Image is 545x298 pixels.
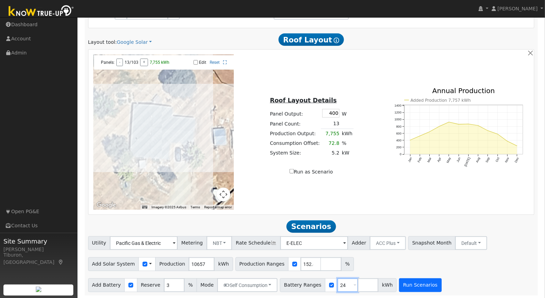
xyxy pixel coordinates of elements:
u: Roof Layout Details [270,97,337,104]
img: retrieve [36,287,41,292]
circle: onclick="" [478,125,479,126]
input: Select a Utility [110,236,178,250]
span: [PERSON_NAME] [497,6,538,11]
span: Production Ranges [235,257,289,271]
span: Mode [197,278,218,292]
button: + [140,59,148,66]
text: Added Production 7,757 kWh [411,98,471,102]
button: - [116,59,123,66]
td: Production Output: [269,129,321,139]
text: 600 [396,132,401,135]
text: Feb [417,157,422,163]
span: 13/103 [125,60,138,65]
text: 800 [396,125,401,128]
span: Site Summary [3,237,74,246]
text: Apr [437,157,442,162]
text: Jan [408,157,413,162]
td: kWh [340,129,354,139]
span: Metering [177,236,207,250]
div: [PERSON_NAME] [3,246,74,253]
button: Keyboard shortcuts [142,205,147,210]
button: Default [455,236,487,250]
td: kW [340,148,354,158]
button: Self Consumption [217,278,277,292]
circle: onclick="" [468,123,469,125]
span: Rate Schedule [232,236,281,250]
a: Open this area in Google Maps (opens a new window) [95,201,118,210]
td: Panel Count: [269,119,321,129]
a: Terms (opens in new tab) [190,205,200,209]
circle: onclick="" [497,133,499,135]
i: Show Help [334,38,339,43]
img: Google [95,201,118,210]
circle: onclick="" [488,130,489,131]
span: Utility [88,236,111,250]
label: Run as Scenario [290,168,333,176]
span: Layout tool: [88,39,117,45]
td: 13 [321,119,340,129]
span: kWh [378,278,397,292]
text: Dec [514,157,520,163]
text: 1200 [395,111,401,114]
td: 5.2 [321,148,340,158]
span: Add Battery [88,278,125,292]
td: Consumption Offset: [269,139,321,148]
button: NBT [207,236,232,250]
span: Roof Layout [279,33,344,46]
span: Add Solar System [88,257,139,271]
text: Aug [475,157,481,163]
text: [DATE] [464,157,471,167]
img: Know True-Up [5,4,77,19]
td: % [340,139,354,148]
text: Mar [427,157,432,163]
text: 1000 [395,118,401,121]
circle: onclick="" [410,139,411,141]
span: Battery Ranges [280,278,325,292]
input: Run as Scenario [290,169,294,173]
label: Edit [199,60,206,65]
circle: onclick="" [449,121,450,123]
span: 7,755 kWh [150,60,169,65]
text: Oct [495,157,500,162]
a: Map [58,259,64,265]
text: Sep [485,157,491,163]
text: Annual Production [432,87,495,95]
td: Panel Output: [269,108,321,119]
span: Scenarios [286,220,336,233]
circle: onclick="" [516,145,518,147]
button: Map camera controls [217,188,230,201]
td: System Size: [269,148,321,158]
text: May [446,157,452,163]
td: 7,755 [321,129,340,139]
button: Run Scenarios [399,278,441,292]
span: Reserve [137,278,165,292]
circle: onclick="" [439,126,440,127]
text: Nov [505,157,510,163]
input: Select a Rate Schedule [280,236,348,250]
div: Tiburon, [GEOGRAPHIC_DATA] [3,251,74,266]
text: 400 [396,139,401,142]
span: % [341,257,354,271]
span: Panels: [101,60,115,65]
a: Full Screen [223,60,227,65]
circle: onclick="" [458,123,460,125]
a: Reset [210,60,220,65]
text: 0 [400,152,401,156]
button: ACC Plus [370,236,406,250]
span: Production [155,257,189,271]
span: Snapshot Month [408,236,456,250]
span: kWh [214,257,233,271]
circle: onclick="" [507,140,508,142]
a: Report a map error [204,205,232,209]
span: Imagery ©2025 Airbus [151,205,186,209]
a: Google Solar [117,39,152,46]
td: W [340,108,354,119]
circle: onclick="" [419,135,421,137]
td: 72.8 [321,139,340,148]
text: 200 [396,146,401,149]
circle: onclick="" [429,131,430,132]
span: Adder [348,236,370,250]
span: % [184,278,197,292]
text: 1400 [395,104,401,107]
text: Jun [456,157,461,162]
